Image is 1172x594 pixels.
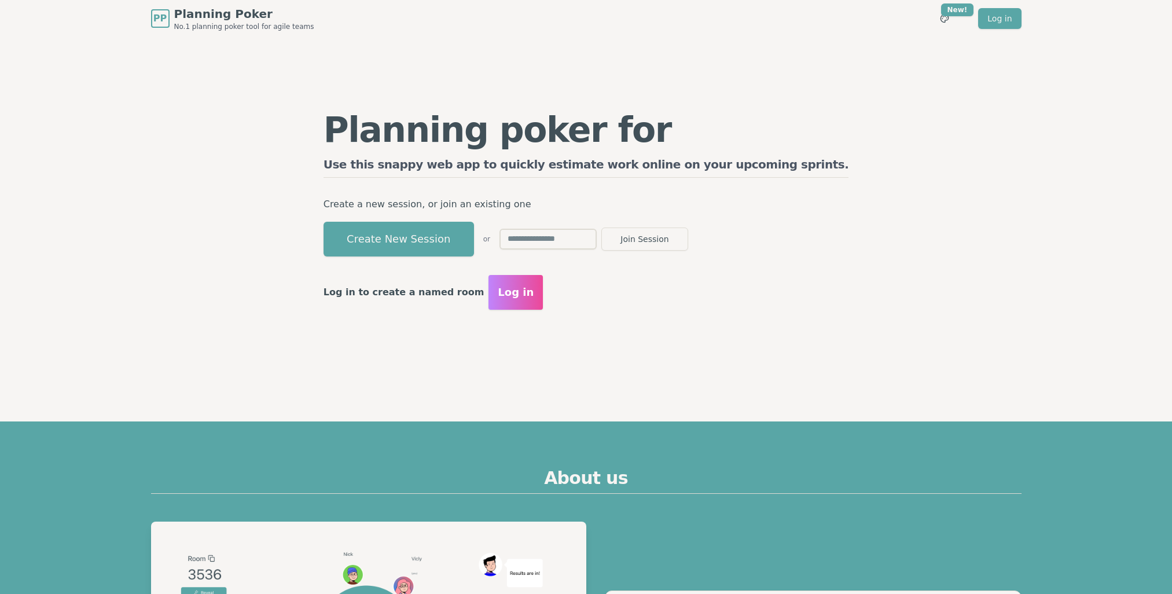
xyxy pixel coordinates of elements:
span: or [483,234,490,244]
span: Log in [498,284,534,300]
h2: Use this snappy web app to quickly estimate work online on your upcoming sprints. [324,156,849,178]
a: Log in [978,8,1021,29]
span: PP [153,12,167,25]
button: New! [934,8,955,29]
a: PPPlanning PokerNo.1 planning poker tool for agile teams [151,6,314,31]
span: No.1 planning poker tool for agile teams [174,22,314,31]
button: Join Session [601,228,688,251]
h2: About us [151,468,1022,494]
p: Log in to create a named room [324,284,484,300]
button: Create New Session [324,222,474,256]
p: Create a new session, or join an existing one [324,196,849,212]
span: Planning Poker [174,6,314,22]
button: Log in [488,275,543,310]
h1: Planning poker for [324,112,849,147]
div: New! [941,3,974,16]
